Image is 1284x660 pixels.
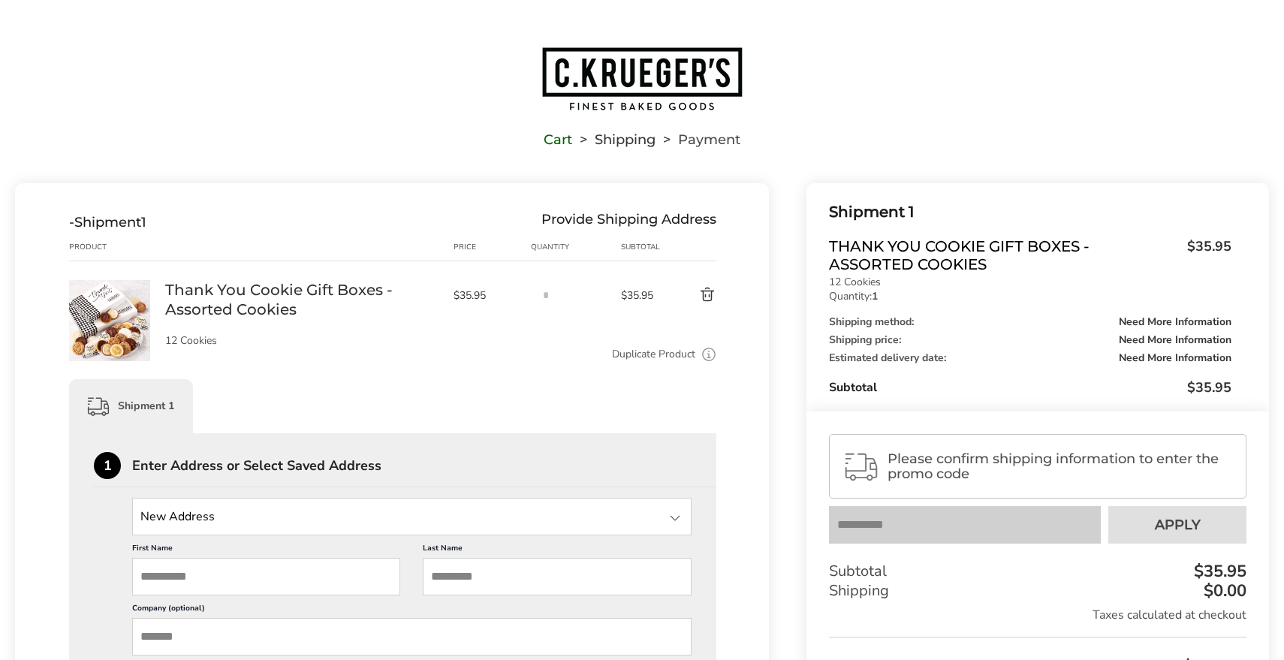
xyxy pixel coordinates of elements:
[888,451,1233,481] span: Please confirm shipping information to enter the promo code
[1119,335,1231,345] span: Need More Information
[132,558,400,595] input: First Name
[132,498,692,535] input: State
[572,134,656,145] li: Shipping
[664,286,716,304] button: Delete product
[132,459,716,472] div: Enter Address or Select Saved Address
[829,607,1246,623] div: Taxes calculated at checkout
[678,134,740,145] span: Payment
[829,291,1231,302] p: Quantity:
[94,452,121,479] div: 1
[1155,518,1201,532] span: Apply
[612,346,695,363] a: Duplicate Product
[1180,237,1231,270] span: $35.95
[621,241,664,253] div: Subtotal
[531,241,621,253] div: Quantity
[454,288,523,303] span: $35.95
[423,558,691,595] input: Last Name
[69,214,146,231] div: Shipment
[829,562,1246,581] div: Subtotal
[132,543,400,558] label: First Name
[132,603,692,618] label: Company (optional)
[1187,378,1231,396] span: $35.95
[165,280,439,319] a: Thank You Cookie Gift Boxes - Assorted Cookies
[1200,583,1246,599] div: $0.00
[829,378,1231,396] div: Subtotal
[454,241,531,253] div: Price
[69,379,193,433] div: Shipment 1
[829,200,1231,225] div: Shipment 1
[69,241,165,253] div: Product
[132,618,692,655] input: Company
[15,46,1269,112] a: Go to home page
[544,134,572,145] a: Cart
[829,335,1231,345] div: Shipping price:
[69,279,150,294] a: Thank You Cookie Gift Boxes - Assorted Cookies
[541,214,716,231] div: Provide Shipping Address
[1108,506,1246,544] button: Apply
[829,277,1231,288] p: 12 Cookies
[1119,317,1231,327] span: Need More Information
[621,288,664,303] span: $35.95
[531,280,561,310] input: Quantity input
[69,280,150,361] img: Thank You Cookie Gift Boxes - Assorted Cookies
[872,289,878,303] strong: 1
[829,237,1180,273] span: Thank You Cookie Gift Boxes - Assorted Cookies
[829,317,1231,327] div: Shipping method:
[829,581,1246,601] div: Shipping
[423,543,691,558] label: Last Name
[141,214,146,231] span: 1
[1119,353,1231,363] span: Need More Information
[829,237,1231,273] a: Thank You Cookie Gift Boxes - Assorted Cookies$35.95
[541,46,743,112] img: C.KRUEGER'S
[69,214,74,231] span: -
[165,336,439,346] p: 12 Cookies
[829,353,1231,363] div: Estimated delivery date:
[1190,563,1246,580] div: $35.95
